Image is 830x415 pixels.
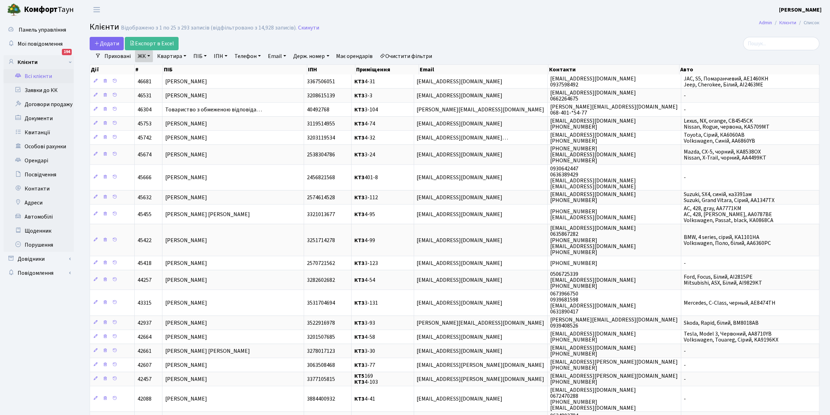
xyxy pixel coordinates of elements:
b: КТ3 [354,395,365,403]
span: 4-74 [354,120,375,128]
span: [EMAIL_ADDRESS][DOMAIN_NAME] [417,194,503,201]
b: КТ3 [354,210,365,218]
span: 3321013677 [307,210,335,218]
th: ІПН [307,65,356,74]
span: [EMAIL_ADDRESS][PERSON_NAME][DOMAIN_NAME] [417,361,545,369]
th: Авто [680,65,819,74]
th: ПІБ [163,65,307,74]
span: 45742 [137,134,152,142]
span: [EMAIL_ADDRESS][DOMAIN_NAME] [PHONE_NUMBER] [551,330,636,344]
a: Email [265,50,289,62]
span: Mercedes, C-Class, черный, АЕ8474ТН [684,299,776,307]
span: 3531704694 [307,299,335,307]
span: [EMAIL_ADDRESS][DOMAIN_NAME] 0937598492 [551,75,636,89]
span: - [684,92,686,99]
span: 4-95 [354,210,375,218]
a: Телефон [232,50,264,62]
span: [PERSON_NAME] [165,194,207,201]
span: [EMAIL_ADDRESS][DOMAIN_NAME] [417,174,503,181]
span: [EMAIL_ADDRESS][DOMAIN_NAME] [417,333,503,341]
span: 4-31 [354,78,375,85]
span: - [684,106,686,114]
a: Довідники [4,252,74,266]
span: 42661 [137,347,152,355]
span: 4-99 [354,236,375,244]
b: КТ3 [354,236,365,244]
b: КТ3 [354,92,365,99]
span: 42457 [137,375,152,383]
span: 0930642447 0636389429 [EMAIL_ADDRESS][DOMAIN_NAME] [EMAIL_ADDRESS][DOMAIN_NAME] [551,165,636,190]
div: 194 [62,49,72,55]
span: 46304 [137,106,152,114]
b: КТ3 [354,319,365,327]
span: 3522916978 [307,319,335,327]
a: Всі клієнти [4,69,74,83]
span: [EMAIL_ADDRESS][DOMAIN_NAME] 0635867282 [PHONE_NUMBER] [EMAIL_ADDRESS][DOMAIN_NAME] [PHONE_NUMBER] [551,224,636,256]
a: [PERSON_NAME] [779,6,822,14]
a: Контакти [4,182,74,196]
span: Tesla, Model 3, Червоний, AA8710YB Volkswagen, Touareg, Сірий, KA9196KX [684,330,779,344]
span: [EMAIL_ADDRESS][DOMAIN_NAME] [417,120,503,128]
input: Пошук... [743,37,819,50]
span: [PERSON_NAME] [165,395,207,403]
span: 3-112 [354,194,378,201]
span: 46681 [137,78,152,85]
b: КТ3 [354,120,365,128]
a: Скинути [298,25,319,31]
b: КТ3 [354,194,365,201]
a: Щоденник [4,224,74,238]
span: [PERSON_NAME] [165,92,207,99]
img: logo.png [7,3,21,17]
span: [PERSON_NAME] [165,151,207,158]
a: Заявки до КК [4,83,74,97]
span: 2574614528 [307,194,335,201]
span: 401-8 [354,174,378,181]
a: Автомобілі [4,210,74,224]
a: Повідомлення [4,266,74,280]
span: 46531 [137,92,152,99]
span: - [684,347,686,355]
span: [PERSON_NAME] [165,276,207,284]
span: [EMAIL_ADDRESS][DOMAIN_NAME] [PHONE_NUMBER] [551,344,636,358]
span: [EMAIL_ADDRESS][DOMAIN_NAME]… [417,134,508,142]
span: [EMAIL_ADDRESS][PERSON_NAME][DOMAIN_NAME] [PHONE_NUMBER] [551,372,678,386]
span: 3201507685 [307,333,335,341]
span: [PERSON_NAME] [165,134,207,142]
span: [PERSON_NAME] [165,375,207,383]
span: [EMAIL_ADDRESS][DOMAIN_NAME] [417,299,503,307]
a: Особові рахунки [4,140,74,154]
a: Клієнти [779,19,796,26]
b: КТ3 [354,174,365,181]
span: [PHONE_NUMBER] [EMAIL_ADDRESS][DOMAIN_NAME] [PHONE_NUMBER] [551,145,636,164]
span: 45632 [137,194,152,201]
b: КТ3 [354,299,365,307]
span: [EMAIL_ADDRESS][PERSON_NAME][DOMAIN_NAME] [417,375,545,383]
span: 3251714278 [307,236,335,244]
span: - [684,361,686,369]
span: 3203119534 [307,134,335,142]
span: [EMAIL_ADDRESS][DOMAIN_NAME] [417,78,503,85]
span: 3884400932 [307,395,335,403]
b: КТ3 [354,361,365,369]
span: 4-54 [354,276,375,284]
span: 44257 [137,276,152,284]
span: 42088 [137,395,152,403]
b: КТ3 [354,347,365,355]
span: AC, 428, gray, АА7771КМ AC, 428, [PERSON_NAME], АА0787ВЕ Volkswagen, Passat, black, КА0868СА [684,205,774,224]
a: Експорт в Excel [125,37,179,50]
span: 3-3 [354,92,372,99]
span: 3208615139 [307,92,335,99]
th: Email [419,65,549,74]
a: Додати [90,37,124,50]
span: [PERSON_NAME] [165,174,207,181]
span: [PERSON_NAME] [PERSON_NAME] [165,347,250,355]
span: [PERSON_NAME][EMAIL_ADDRESS][DOMAIN_NAME] [417,319,545,327]
span: 3063508468 [307,361,335,369]
span: 3-24 [354,151,375,158]
span: [PERSON_NAME][EMAIL_ADDRESS][DOMAIN_NAME] [417,106,545,114]
span: [EMAIL_ADDRESS][DOMAIN_NAME] [417,92,503,99]
span: [PERSON_NAME] [PERSON_NAME] [165,210,250,218]
b: КТ3 [354,378,365,386]
span: Mazda, CX-5, чорний, КА8538ОХ Nissan, X-Trail, чорний, АА4499КТ [684,148,767,162]
span: [PERSON_NAME] [165,299,207,307]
